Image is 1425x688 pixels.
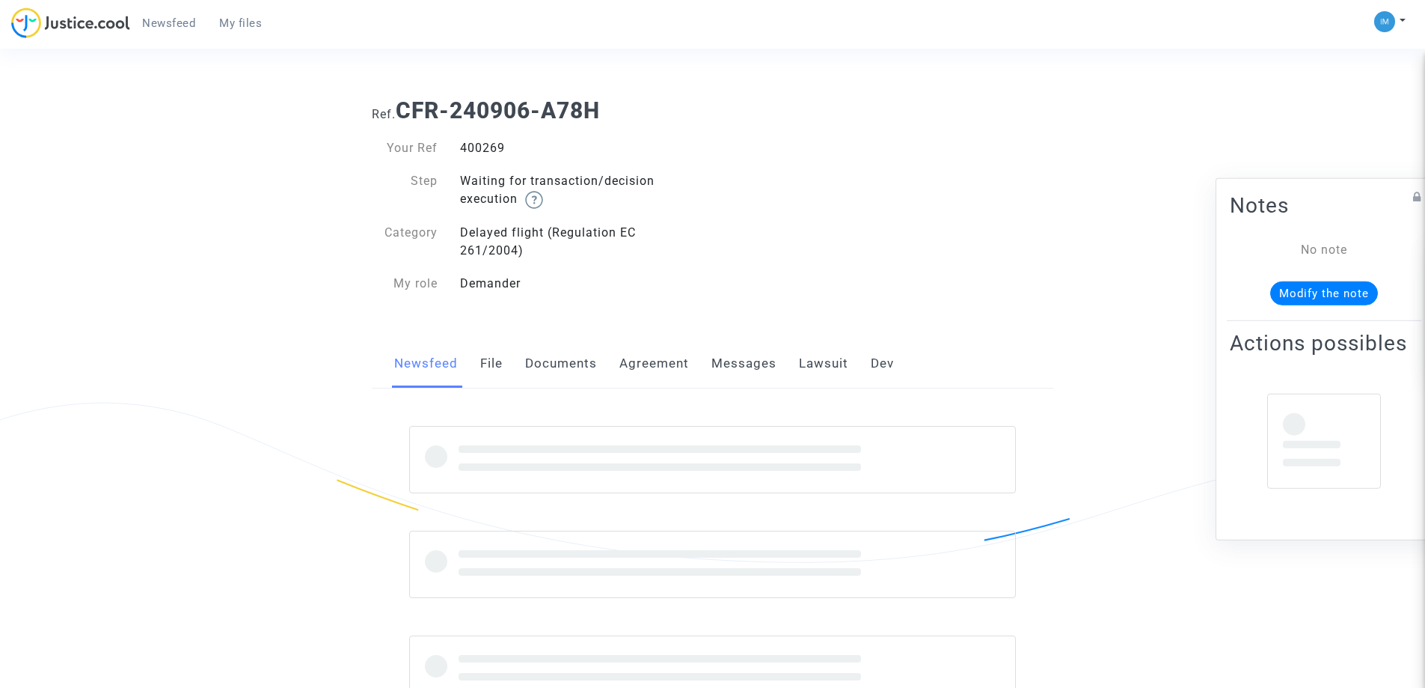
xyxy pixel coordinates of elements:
span: My files [219,16,262,30]
a: File [480,339,503,389]
a: Messages [711,339,776,389]
a: Newsfeed [130,12,207,34]
div: 400269 [449,139,713,157]
a: Documents [525,339,597,389]
h2: Notes [1230,192,1418,218]
div: My role [361,275,449,293]
a: Lawsuit [799,339,848,389]
b: CFR-240906-A78H [396,97,600,124]
span: Newsfeed [142,16,195,30]
span: Ref. [372,107,396,121]
div: Step [361,172,449,209]
div: Waiting for transaction/decision execution [449,172,713,209]
img: jc-logo.svg [11,7,130,38]
a: Newsfeed [394,339,458,389]
div: Your Ref [361,139,449,157]
div: Category [361,224,449,260]
a: Agreement [619,339,689,389]
img: help.svg [525,191,543,209]
div: Delayed flight (Regulation EC 261/2004) [449,224,713,260]
a: My files [207,12,274,34]
div: Demander [449,275,713,293]
img: a105443982b9e25553e3eed4c9f672e7 [1374,11,1395,32]
a: Dev [871,339,894,389]
div: No note [1252,240,1396,258]
button: Modify the note [1270,281,1378,305]
h2: Actions possibles [1230,329,1418,356]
